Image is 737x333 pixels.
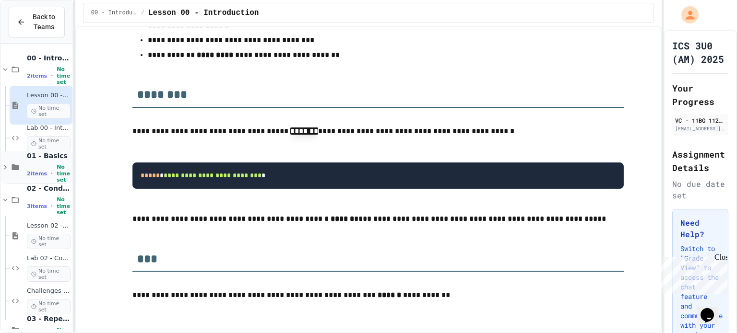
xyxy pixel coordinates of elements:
div: My Account [671,4,701,26]
span: No time set [27,234,71,249]
span: No time set [27,299,71,314]
span: Lab 00 - Introduction [27,124,71,132]
h2: Your Progress [672,81,728,108]
button: Back to Teams [9,7,65,37]
span: No time set [27,103,71,119]
span: • [51,72,53,80]
span: No time set [57,66,71,85]
span: • [51,202,53,210]
span: No time set [27,136,71,151]
span: Back to Teams [31,12,57,32]
span: / [141,9,144,17]
span: 2 items [27,171,47,177]
span: 3 items [27,203,47,209]
span: Challenges 02 - Conditionals [27,287,71,295]
span: Lesson 00 - Introduction [148,7,259,19]
span: Lab 02 - Conditionals [27,254,71,263]
iframe: chat widget [657,253,727,294]
span: 00 - Introduction [91,9,137,17]
div: VC - 11BG 1122991 [PERSON_NAME] SS [675,116,725,125]
h2: Assignment Details [672,148,728,174]
span: • [51,170,53,177]
span: 01 - Basics [27,151,71,160]
div: Chat with us now!Close [4,4,66,61]
span: Lesson 00 - Introduction [27,92,71,100]
span: No time set [27,266,71,282]
span: 00 - Introduction [27,54,71,62]
iframe: chat widget [697,295,727,323]
span: No time set [57,164,71,183]
span: 02 - Conditional Statements (if) [27,184,71,193]
h1: ICS 3U0 (AM) 2025 [672,39,728,66]
span: 2 items [27,73,47,79]
span: 03 - Repetition (while and for) [27,314,71,323]
div: [EMAIL_ADDRESS][DOMAIN_NAME] [675,125,725,132]
div: No due date set [672,178,728,201]
h3: Need Help? [680,217,720,240]
span: No time set [57,196,71,216]
span: Lesson 02 - Conditional Statements (if) [27,222,71,230]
